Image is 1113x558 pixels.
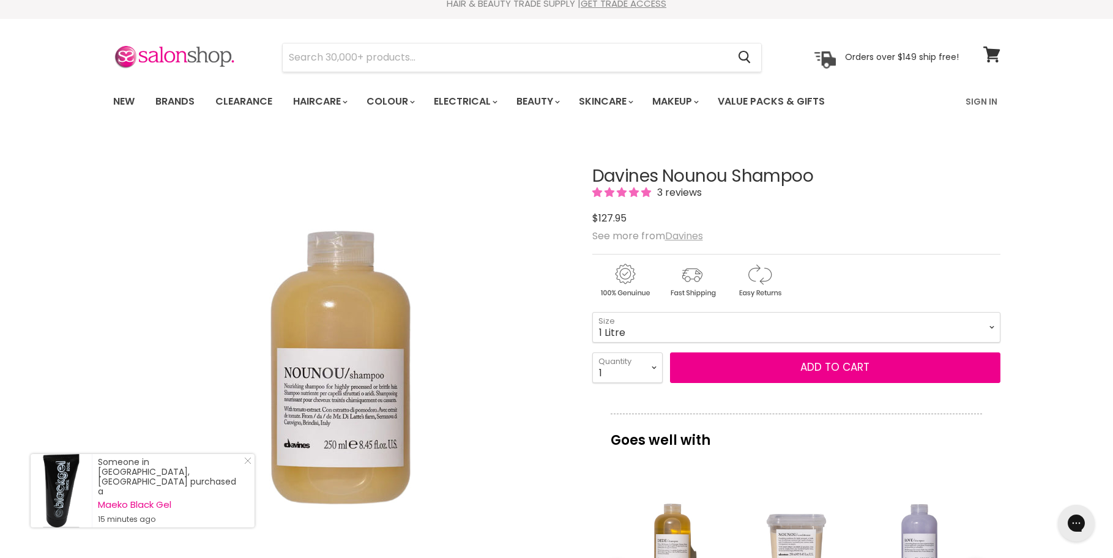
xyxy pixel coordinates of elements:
a: Value Packs & Gifts [709,89,834,114]
a: Sign In [958,89,1005,114]
p: Goes well with [611,414,982,454]
a: Electrical [425,89,505,114]
input: Search [283,43,729,72]
select: Quantity [592,352,663,383]
span: 3 reviews [653,185,702,199]
a: Beauty [507,89,567,114]
form: Product [282,43,762,72]
a: Clearance [206,89,281,114]
a: Close Notification [239,457,251,469]
span: 5.00 stars [592,185,653,199]
a: Brands [146,89,204,114]
nav: Main [98,84,1016,119]
a: Visit product page [31,454,92,527]
img: returns.gif [727,262,792,299]
p: Orders over $149 ship free! [845,51,959,62]
div: Someone in [GEOGRAPHIC_DATA], [GEOGRAPHIC_DATA] purchased a [98,457,242,524]
ul: Main menu [104,84,896,119]
a: Maeko Black Gel [98,500,242,510]
a: Davines [665,229,703,243]
iframe: Gorgias live chat messenger [1052,500,1101,546]
span: $127.95 [592,211,627,225]
button: Search [729,43,761,72]
a: Colour [357,89,422,114]
a: Skincare [570,89,641,114]
a: Makeup [643,89,706,114]
a: Haircare [284,89,355,114]
small: 15 minutes ago [98,515,242,524]
img: genuine.gif [592,262,657,299]
button: Add to cart [670,352,1000,383]
img: shipping.gif [660,262,724,299]
span: See more from [592,229,703,243]
a: New [104,89,144,114]
svg: Close Icon [244,457,251,464]
span: Add to cart [800,360,869,374]
h1: Davines Nounou Shampoo [592,167,1000,186]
